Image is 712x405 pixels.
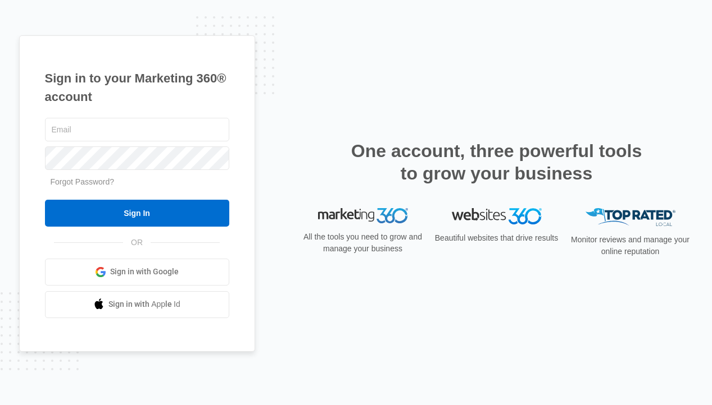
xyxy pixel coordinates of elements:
a: Sign in with Apple Id [45,291,229,318]
span: Sign in with Apple Id [108,298,180,310]
span: OR [123,237,151,248]
h1: Sign in to your Marketing 360® account [45,69,229,106]
img: Top Rated Local [586,208,675,227]
img: Websites 360 [452,208,542,224]
a: Forgot Password? [51,177,115,186]
input: Sign In [45,200,229,227]
input: Email [45,118,229,141]
span: Sign in with Google [110,266,179,278]
a: Sign in with Google [45,259,229,286]
img: Marketing 360 [318,208,408,224]
h2: One account, three powerful tools to grow your business [348,140,646,185]
p: Beautiful websites that drive results [434,232,560,244]
p: All the tools you need to grow and manage your business [300,231,426,255]
p: Monitor reviews and manage your online reputation [568,234,693,257]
